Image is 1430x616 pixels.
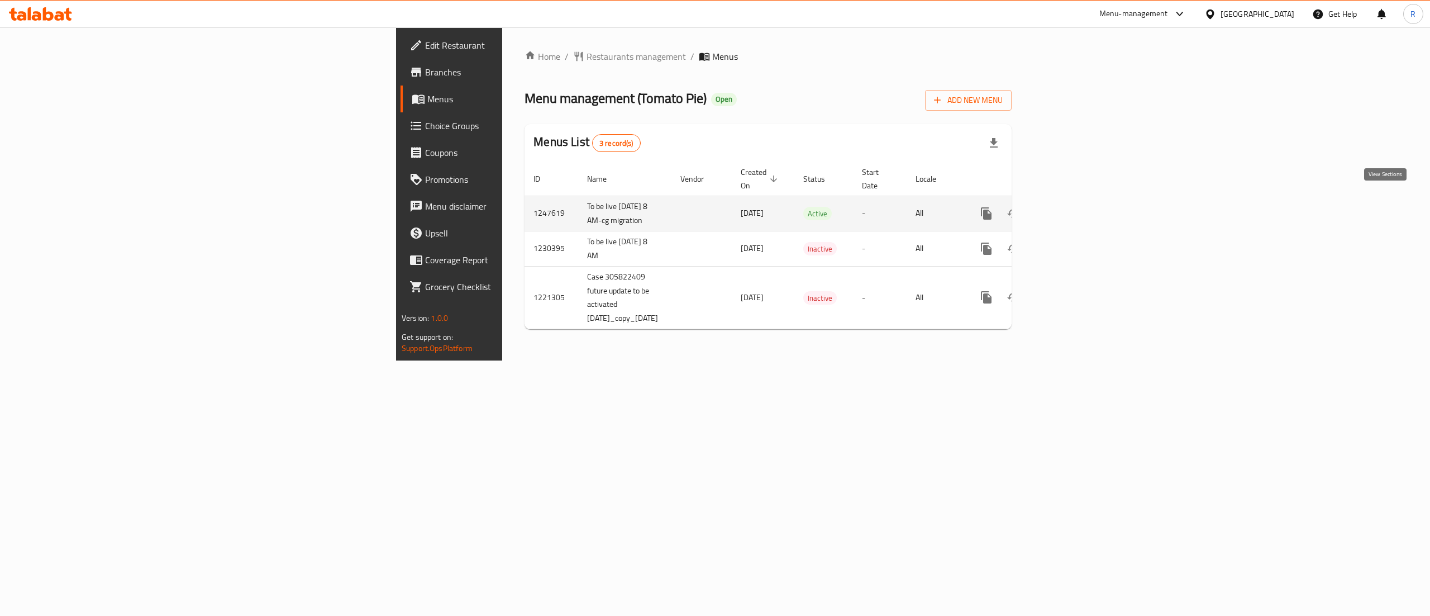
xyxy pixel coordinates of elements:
[934,93,1003,107] span: Add New Menu
[1000,284,1027,311] button: Change Status
[973,284,1000,311] button: more
[853,266,907,329] td: -
[587,172,621,186] span: Name
[925,90,1012,111] button: Add New Menu
[862,165,893,192] span: Start Date
[907,196,964,231] td: All
[401,86,635,112] a: Menus
[401,166,635,193] a: Promotions
[803,243,837,255] span: Inactive
[592,134,641,152] div: Total records count
[1000,200,1027,227] button: Change Status
[425,200,626,213] span: Menu disclaimer
[401,273,635,300] a: Grocery Checklist
[711,93,737,106] div: Open
[401,32,635,59] a: Edit Restaurant
[587,50,686,63] span: Restaurants management
[1410,8,1415,20] span: R
[533,134,640,152] h2: Menus List
[425,173,626,186] span: Promotions
[425,65,626,79] span: Branches
[427,92,626,106] span: Menus
[916,172,951,186] span: Locale
[907,266,964,329] td: All
[853,231,907,266] td: -
[690,50,694,63] li: /
[425,119,626,132] span: Choice Groups
[525,50,1012,63] nav: breadcrumb
[741,290,764,305] span: [DATE]
[741,165,781,192] span: Created On
[425,280,626,293] span: Grocery Checklist
[431,311,448,325] span: 1.0.0
[401,193,635,220] a: Menu disclaimer
[712,50,738,63] span: Menus
[425,39,626,52] span: Edit Restaurant
[593,138,640,149] span: 3 record(s)
[401,59,635,86] a: Branches
[680,172,718,186] span: Vendor
[973,235,1000,262] button: more
[803,292,837,305] span: Inactive
[402,311,429,325] span: Version:
[1000,235,1027,262] button: Change Status
[402,330,453,344] span: Get support on:
[803,207,832,220] span: Active
[1099,7,1168,21] div: Menu-management
[425,146,626,159] span: Coupons
[525,162,1089,330] table: enhanced table
[1221,8,1294,20] div: [GEOGRAPHIC_DATA]
[741,206,764,220] span: [DATE]
[711,94,737,104] span: Open
[741,241,764,255] span: [DATE]
[425,226,626,240] span: Upsell
[803,291,837,305] div: Inactive
[402,341,473,356] a: Support.OpsPlatform
[803,172,840,186] span: Status
[907,231,964,266] td: All
[980,130,1007,157] div: Export file
[853,196,907,231] td: -
[973,200,1000,227] button: more
[401,112,635,139] a: Choice Groups
[401,139,635,166] a: Coupons
[964,162,1089,196] th: Actions
[401,220,635,247] a: Upsell
[401,247,635,273] a: Coverage Report
[533,172,555,186] span: ID
[425,253,626,267] span: Coverage Report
